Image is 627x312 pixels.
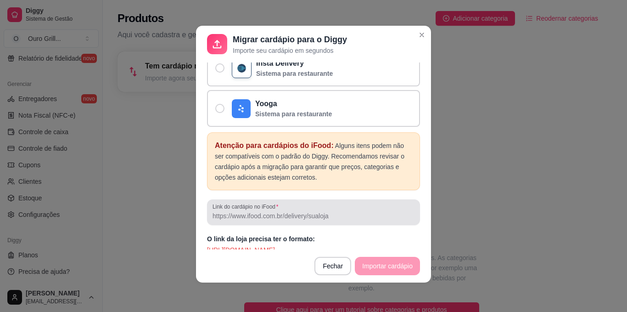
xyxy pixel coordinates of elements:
[233,46,347,55] p: Importe seu cardápio em segundos
[213,211,414,221] input: Link do cardápio no iFood
[215,140,412,182] p: Alguns itens podem não ser compatíveis com o padrão do Diggy. Recomendamos revisar o cardápio apó...
[255,109,332,119] p: Sistema para restaurante
[414,28,429,42] button: Close
[256,58,333,69] p: Insta Delivery
[236,62,247,74] img: insta delivery
[215,142,334,149] span: Atenção para cardápios do iFood:
[235,103,247,114] img: yooga
[256,69,333,78] p: Sistema para restaurante
[314,257,351,275] button: Fechar
[213,203,281,210] label: Link do cardápio no iFood
[207,235,315,243] span: O link da loja precisa ter o formato:
[255,98,332,109] p: Yooga
[207,245,420,255] p: [URL][DOMAIN_NAME]
[233,33,347,46] p: Migrar cardápio para o Diggy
